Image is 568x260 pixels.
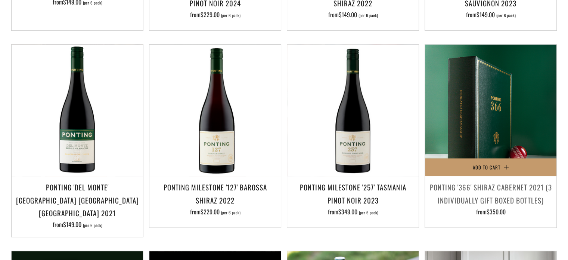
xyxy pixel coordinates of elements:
[63,220,81,229] span: $149.00
[221,211,240,215] span: (per 6 pack)
[328,10,378,19] span: from
[477,10,495,19] span: $149.00
[429,181,553,206] h3: Ponting '366' Shiraz Cabernet 2021 (3 individually gift boxed bottles)
[15,181,139,219] h3: Ponting 'Del Monte' [GEOGRAPHIC_DATA] [GEOGRAPHIC_DATA] [GEOGRAPHIC_DATA] 2021
[476,207,506,216] span: from
[466,10,516,19] span: from
[12,181,143,227] a: Ponting 'Del Monte' [GEOGRAPHIC_DATA] [GEOGRAPHIC_DATA] [GEOGRAPHIC_DATA] 2021 from$149.00 (per 6...
[221,13,240,18] span: (per 6 pack)
[83,223,102,227] span: (per 6 pack)
[338,207,357,216] span: $349.00
[359,13,378,18] span: (per 6 pack)
[487,207,506,216] span: $350.00
[190,10,240,19] span: from
[339,10,357,19] span: $149.00
[201,10,220,19] span: $229.00
[425,181,556,218] a: Ponting '366' Shiraz Cabernet 2021 (3 individually gift boxed bottles) from$350.00
[153,181,277,206] h3: Ponting Milestone '127' Barossa Shiraz 2022
[287,181,419,218] a: Ponting Milestone '257' Tasmania Pinot Noir 2023 from$349.00 (per 6 pack)
[201,207,220,216] span: $229.00
[328,207,378,216] span: from
[83,1,102,5] span: (per 6 pack)
[359,211,378,215] span: (per 6 pack)
[496,13,516,18] span: (per 6 pack)
[190,207,240,216] span: from
[291,181,415,206] h3: Ponting Milestone '257' Tasmania Pinot Noir 2023
[149,181,281,218] a: Ponting Milestone '127' Barossa Shiraz 2022 from$229.00 (per 6 pack)
[53,220,102,229] span: from
[425,158,556,176] button: Add to Cart
[473,163,500,171] span: Add to Cart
